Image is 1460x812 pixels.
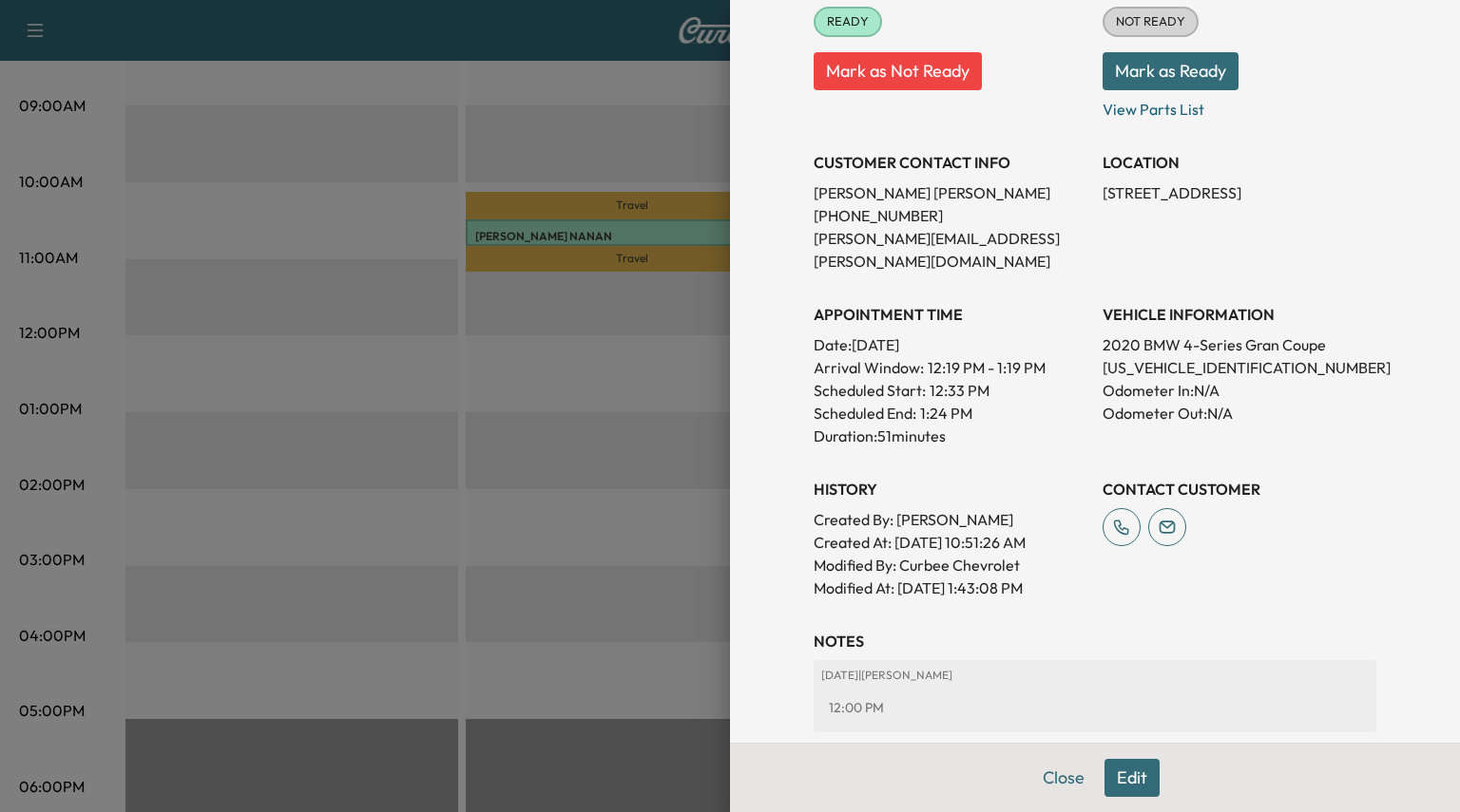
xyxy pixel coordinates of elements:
span: NOT READY [1105,12,1197,31]
h3: History [814,478,1087,500]
p: [DATE] | [PERSON_NAME] [821,668,1369,683]
p: [STREET_ADDRESS] [1103,181,1376,204]
p: 1:24 PM [920,402,972,425]
p: Odometer Out: N/A [1103,402,1376,425]
p: Modified At : [DATE] 1:43:08 PM [814,576,1087,599]
h3: APPOINTMENT TIME [814,303,1087,326]
h3: LOCATION [1103,151,1376,174]
p: Created By : [PERSON_NAME] [814,508,1087,531]
h3: CUSTOMER CONTACT INFO [814,151,1087,174]
p: Scheduled End: [814,402,916,425]
p: [PERSON_NAME] [PERSON_NAME] [814,181,1087,204]
button: Close [1030,759,1097,797]
p: Odometer In: N/A [1103,379,1376,402]
p: [US_VEHICLE_IDENTIFICATION_NUMBER] [1103,356,1376,379]
p: [PERSON_NAME][EMAIL_ADDRESS][PERSON_NAME][DOMAIN_NAME] [814,227,1087,273]
p: 12:33 PM [930,379,989,402]
h3: VEHICLE INFORMATION [1103,303,1376,326]
p: [PHONE_NUMBER] [814,204,1087,227]
p: View Parts List [1103,90,1376,121]
p: 2020 BMW 4-Series Gran Coupe [1103,333,1376,356]
h3: CONTACT CUSTOMER [1103,478,1376,500]
button: Mark as Not Ready [814,52,982,90]
span: READY [816,12,880,31]
button: Mark as Ready [1103,52,1239,90]
p: Date: [DATE] [814,333,1087,356]
div: 12:00 PM [821,690,1369,725]
p: Duration: 51 minutes [814,425,1087,447]
p: Modified By : Curbee Chevrolet [814,554,1087,576]
p: Created At : [DATE] 10:51:26 AM [814,531,1087,554]
span: 12:19 PM - 1:19 PM [928,356,1046,379]
button: Edit [1105,759,1160,797]
p: Arrival Window: [814,356,1087,379]
p: Scheduled Start: [814,379,926,402]
h3: NOTES [814,630,1376,652]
